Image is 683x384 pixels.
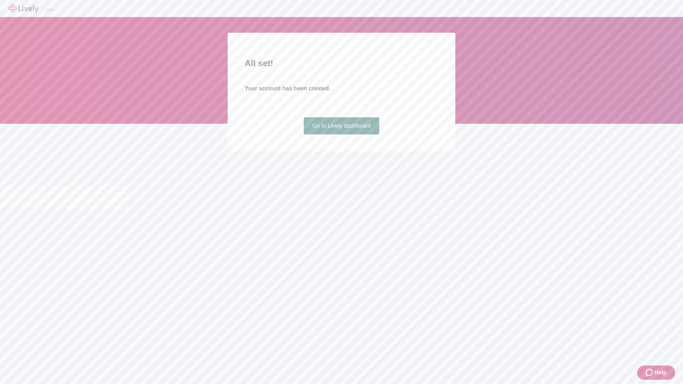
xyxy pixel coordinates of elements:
[637,366,675,380] button: Zendesk support iconHelp
[646,368,654,377] svg: Zendesk support icon
[245,57,438,70] h2: All set!
[9,4,38,13] img: Lively
[47,9,53,11] button: Log out
[304,117,380,134] a: Go to Lively dashboard
[654,368,667,377] span: Help
[245,84,438,93] h4: Your account has been created.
